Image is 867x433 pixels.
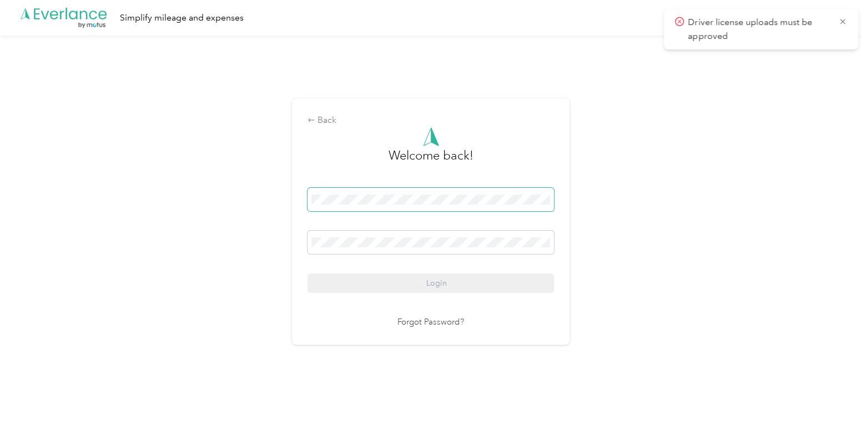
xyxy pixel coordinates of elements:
div: Back [308,114,554,127]
p: Driver license uploads must be approved [688,16,830,43]
h3: greeting [389,146,473,176]
a: Forgot Password? [397,316,464,329]
div: Simplify mileage and expenses [120,11,244,25]
iframe: Everlance-gr Chat Button Frame [805,371,867,433]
